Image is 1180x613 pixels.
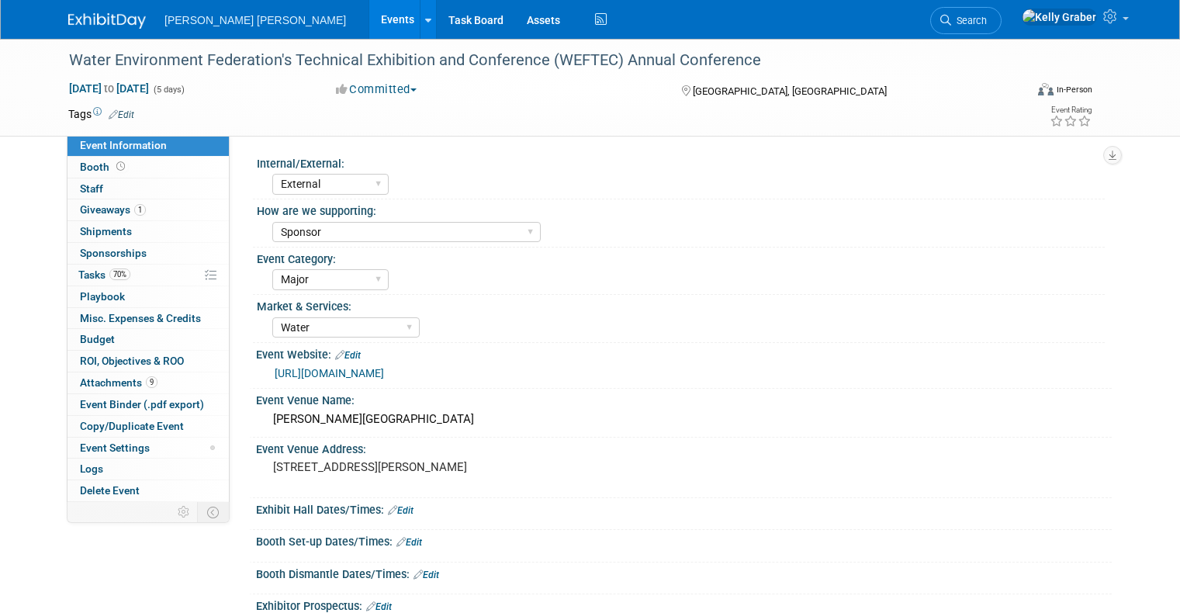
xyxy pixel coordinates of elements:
[1056,84,1092,95] div: In-Person
[80,182,103,195] span: Staff
[109,268,130,280] span: 70%
[68,13,146,29] img: ExhibitDay
[80,484,140,497] span: Delete Event
[210,445,215,450] span: Modified Layout
[1022,9,1097,26] img: Kelly Graber
[67,394,229,415] a: Event Binder (.pdf export)
[366,601,392,612] a: Edit
[256,389,1112,408] div: Event Venue Name:
[67,286,229,307] a: Playbook
[930,7,1002,34] a: Search
[275,367,384,379] a: [URL][DOMAIN_NAME]
[80,203,146,216] span: Giveaways
[102,82,116,95] span: to
[256,563,1112,583] div: Booth Dismantle Dates/Times:
[80,247,147,259] span: Sponsorships
[67,480,229,501] a: Delete Event
[67,265,229,286] a: Tasks70%
[68,81,150,95] span: [DATE] [DATE]
[67,308,229,329] a: Misc. Expenses & Credits
[335,350,361,361] a: Edit
[257,152,1105,171] div: Internal/External:
[951,15,987,26] span: Search
[67,459,229,480] a: Logs
[67,416,229,437] a: Copy/Duplicate Event
[80,376,157,389] span: Attachments
[1038,83,1054,95] img: Format-Inperson.png
[273,460,596,474] pre: [STREET_ADDRESS][PERSON_NAME]
[80,442,150,454] span: Event Settings
[80,333,115,345] span: Budget
[67,243,229,264] a: Sponsorships
[78,268,130,281] span: Tasks
[80,398,204,410] span: Event Binder (.pdf export)
[396,537,422,548] a: Edit
[134,204,146,216] span: 1
[257,295,1105,314] div: Market & Services:
[80,161,128,173] span: Booth
[268,407,1100,431] div: [PERSON_NAME][GEOGRAPHIC_DATA]
[67,351,229,372] a: ROI, Objectives & ROO
[68,106,134,122] td: Tags
[330,81,423,98] button: Committed
[80,225,132,237] span: Shipments
[113,161,128,172] span: Booth not reserved yet
[67,199,229,220] a: Giveaways1
[146,376,157,388] span: 9
[80,355,184,367] span: ROI, Objectives & ROO
[80,462,103,475] span: Logs
[414,570,439,580] a: Edit
[198,502,230,522] td: Toggle Event Tabs
[67,135,229,156] a: Event Information
[257,248,1105,267] div: Event Category:
[388,505,414,516] a: Edit
[256,498,1112,518] div: Exhibit Hall Dates/Times:
[109,109,134,120] a: Edit
[80,290,125,303] span: Playbook
[693,85,887,97] span: [GEOGRAPHIC_DATA], [GEOGRAPHIC_DATA]
[80,312,201,324] span: Misc. Expenses & Credits
[80,139,167,151] span: Event Information
[67,438,229,459] a: Event Settings
[256,530,1112,550] div: Booth Set-up Dates/Times:
[80,420,184,432] span: Copy/Duplicate Event
[67,178,229,199] a: Staff
[256,343,1112,363] div: Event Website:
[152,85,185,95] span: (5 days)
[164,14,346,26] span: [PERSON_NAME] [PERSON_NAME]
[67,221,229,242] a: Shipments
[256,438,1112,457] div: Event Venue Address:
[171,502,198,522] td: Personalize Event Tab Strip
[257,199,1105,219] div: How are we supporting:
[67,372,229,393] a: Attachments9
[67,329,229,350] a: Budget
[941,81,1092,104] div: Event Format
[64,47,1005,74] div: Water Environment Federation's Technical Exhibition and Conference (WEFTEC) Annual Conference
[67,157,229,178] a: Booth
[1050,106,1092,114] div: Event Rating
